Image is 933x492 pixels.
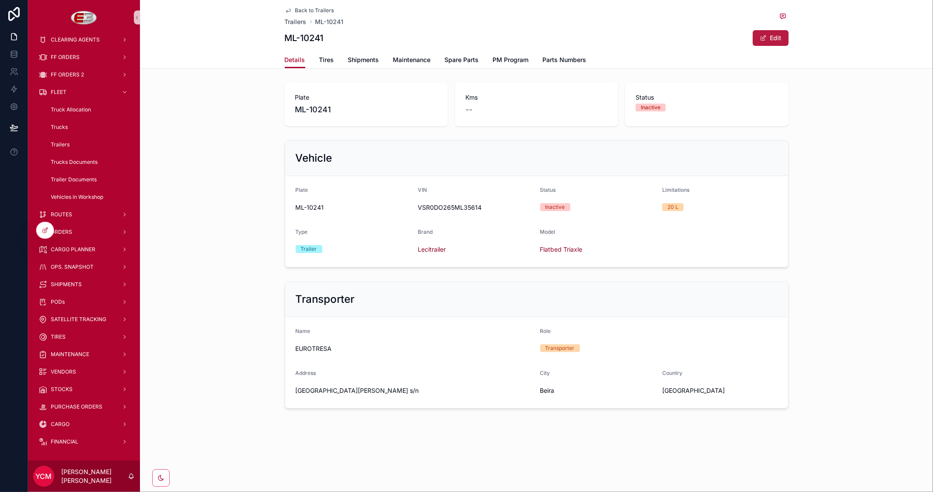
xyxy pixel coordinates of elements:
h1: ML-10241 [285,32,324,44]
a: MAINTENANCE [33,346,135,362]
a: ROUTES [33,207,135,222]
span: Trailers [51,141,70,148]
a: CARGO PLANNER [33,242,135,257]
a: Truck Allocation [44,102,135,118]
span: FINANCIAL [51,438,78,445]
span: [GEOGRAPHIC_DATA][PERSON_NAME] s/n [296,386,533,395]
span: Country [662,370,682,376]
span: Spare Parts [445,55,479,64]
a: Flatbed Triaxle [540,245,583,254]
span: Model [540,229,556,235]
a: FLEET [33,84,135,100]
span: Plate [295,93,437,102]
span: Status [540,187,556,193]
a: Trailer Documents [44,172,135,187]
span: ROUTES [51,211,72,218]
a: ML-10241 [315,17,344,26]
span: Beira [540,386,656,395]
a: OPS. SNAPSHOT [33,259,135,275]
span: Address [296,370,316,376]
a: Trucks Documents [44,154,135,170]
a: Trailers [285,17,307,26]
a: Shipments [348,52,379,69]
div: Inactive [641,104,660,111]
span: ORDERS [51,229,72,236]
a: Parts Numbers [543,52,587,69]
span: PODs [51,298,65,305]
span: Maintenance [393,55,431,64]
span: VSR0DO265ML35614 [418,203,533,212]
span: Role [540,328,551,334]
a: Spare Parts [445,52,479,69]
a: Vehicles in Workshop [44,189,135,205]
span: [GEOGRAPHIC_DATA] [662,386,778,395]
a: FF ORDERS 2 [33,67,135,83]
a: FINANCIAL [33,434,135,450]
h2: Vehicle [296,151,332,165]
span: Trailer Documents [51,176,97,183]
a: CARGO [33,416,135,432]
span: CARGO [51,421,70,428]
span: FF ORDERS 2 [51,71,84,78]
span: Details [285,55,305,64]
span: -- [465,104,472,116]
a: Details [285,52,305,69]
a: CLEARING AGENTS [33,32,135,48]
a: Trailers [44,137,135,152]
a: STOCKS [33,381,135,397]
span: MAINTENANCE [51,351,89,358]
a: SATELLITE TRACKING [33,312,135,327]
a: Maintenance [393,52,431,69]
a: PURCHASE ORDERS [33,399,135,415]
p: [PERSON_NAME] [PERSON_NAME] [61,468,128,485]
span: Trucks Documents [51,159,98,166]
span: Parts Numbers [543,55,587,64]
span: EUROTRESA [296,344,533,353]
span: Name [296,328,311,334]
button: Edit [753,30,789,46]
span: City [540,370,550,376]
span: SATELLITE TRACKING [51,316,106,323]
span: TIRES [51,333,66,340]
a: VENDORS [33,364,135,380]
span: Plate [296,187,308,193]
a: FF ORDERS [33,49,135,65]
div: scrollable content [28,35,140,461]
a: Back to Trailers [285,7,334,14]
a: Trucks [44,119,135,135]
a: PODs [33,294,135,310]
span: Status [636,93,778,102]
h2: Transporter [296,292,355,306]
a: SHIPMENTS [33,277,135,292]
div: Trailer [301,245,317,253]
span: Type [296,229,308,235]
span: SHIPMENTS [51,281,82,288]
span: Shipments [348,55,379,64]
a: TIRES [33,329,135,345]
span: FLEET [51,89,66,96]
span: OPS. SNAPSHOT [51,263,94,270]
span: PURCHASE ORDERS [51,403,102,410]
span: Tires [319,55,334,64]
span: CARGO PLANNER [51,246,95,253]
span: CLEARING AGENTS [51,36,100,43]
span: Brand [418,229,433,235]
a: PM Program [493,52,529,69]
a: Tires [319,52,334,69]
span: Back to Trailers [295,7,334,14]
span: VIN [418,187,427,193]
div: Inactive [545,203,565,211]
span: FF ORDERS [51,54,80,61]
span: STOCKS [51,386,73,393]
a: Lecitrailer [418,245,446,254]
span: ML-10241 [295,104,437,116]
span: Limitations [662,187,689,193]
a: ORDERS [33,224,135,240]
span: ML-10241 [296,203,411,212]
div: 20 L [667,203,678,211]
div: Transporter [545,344,575,352]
